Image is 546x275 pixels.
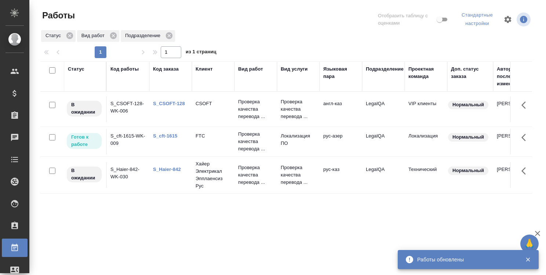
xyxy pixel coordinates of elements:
[320,162,362,188] td: рус-каз
[125,32,163,39] p: Подразделение
[110,65,139,73] div: Код работы
[408,65,444,80] div: Проектная команда
[71,101,97,116] p: В ожидании
[517,129,535,146] button: Здесь прячутся важные кнопки
[451,65,489,80] div: Доп. статус заказа
[45,32,63,39] p: Статус
[362,162,405,188] td: LegalQA
[107,129,149,154] td: S_cft-1615-WK-009
[320,96,362,122] td: англ-каз
[81,32,107,39] p: Вид работ
[238,131,273,153] p: Проверка качества перевода ...
[196,65,212,73] div: Клиент
[196,100,231,107] p: CSOFT
[71,167,97,182] p: В ожидании
[499,11,517,28] span: Настроить таблицу
[107,162,149,188] td: S_Haier-842-WK-030
[71,133,97,148] p: Готов к работе
[121,30,175,42] div: Подразделение
[378,12,435,27] span: Отобразить таблицу с оценками
[517,96,535,114] button: Здесь прячутся важные кнопки
[497,65,532,87] div: Автор последнего изменения
[281,132,316,147] p: Локализация ПО
[323,65,358,80] div: Языковая пара
[238,98,273,120] p: Проверка качества перевода ...
[40,10,75,21] span: Работы
[520,235,539,253] button: 🙏
[362,129,405,154] td: LegalQA
[493,96,536,122] td: [PERSON_NAME]
[517,12,532,26] span: Посмотреть информацию
[196,160,231,190] p: Хайер Электрикал Эпплаенсиз Рус
[238,164,273,186] p: Проверка качества перевода ...
[455,10,499,29] div: split button
[68,65,84,73] div: Статус
[493,162,536,188] td: [PERSON_NAME]
[320,129,362,154] td: рус-азер
[523,236,536,251] span: 🙏
[366,65,404,73] div: Подразделение
[196,132,231,140] p: FTC
[186,47,216,58] span: из 1 страниц
[493,129,536,154] td: [PERSON_NAME]
[452,167,484,174] p: Нормальный
[362,96,405,122] td: LegalQA
[153,167,181,172] a: S_Haier-842
[281,98,316,120] p: Проверка качества перевода ...
[153,101,185,106] a: S_CSOFT-128
[66,100,102,117] div: Исполнитель назначен, приступать к работе пока рано
[405,162,447,188] td: Технический
[281,164,316,186] p: Проверка качества перевода ...
[405,96,447,122] td: VIP клиенты
[66,132,102,150] div: Исполнитель может приступить к работе
[41,30,76,42] div: Статус
[66,166,102,183] div: Исполнитель назначен, приступать к работе пока рано
[153,65,179,73] div: Код заказа
[77,30,119,42] div: Вид работ
[417,256,514,263] div: Работы обновлены
[452,101,484,108] p: Нормальный
[520,256,535,263] button: Закрыть
[517,162,535,180] button: Здесь прячутся важные кнопки
[153,133,177,139] a: S_cft-1615
[452,133,484,141] p: Нормальный
[281,65,308,73] div: Вид услуги
[107,96,149,122] td: S_CSOFT-128-WK-006
[405,129,447,154] td: Локализация
[238,65,263,73] div: Вид работ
